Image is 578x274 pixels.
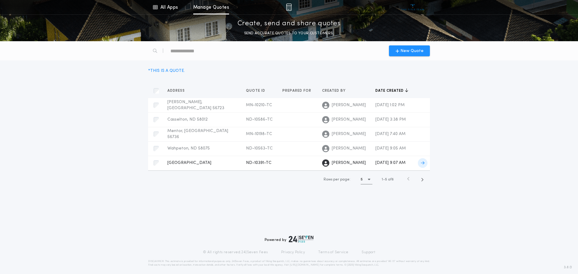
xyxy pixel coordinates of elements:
span: Address [167,88,186,93]
span: New Quote [400,48,424,54]
span: of 6 [388,177,394,182]
a: Privacy Policy [281,250,305,255]
button: Created by [322,88,350,94]
span: [DATE] 7:40 AM [375,132,406,136]
span: ND-10586-TC [246,117,273,122]
div: * THIS IS A QUOTE. [148,68,185,74]
p: © All rights reserved. 24|Seven Fees [203,250,268,255]
a: [URL][DOMAIN_NAME] [290,264,319,266]
span: [DATE] 3:38 PM [375,117,406,122]
span: [PERSON_NAME] [332,160,366,166]
span: [PERSON_NAME], [GEOGRAPHIC_DATA] 56723 [167,100,224,110]
span: 1 [382,178,383,181]
a: Terms of Service [318,250,348,255]
span: [DATE] 1:02 PM [375,103,405,107]
span: ND-10563-TC [246,146,273,151]
span: Prepared for [282,88,312,93]
button: Date created [375,88,408,94]
button: Quote ID [246,88,270,94]
span: MN-10198-TC [246,132,272,136]
span: Rows per page: [324,178,350,181]
span: 3.8.0 [564,265,572,270]
span: [DATE] 9:05 AM [375,146,406,151]
span: Created by [322,88,347,93]
button: New Quote [389,45,430,56]
span: Quote ID [246,88,266,93]
img: img [286,4,292,11]
span: Date created [375,88,405,93]
span: MN-10210-TC [246,103,272,107]
p: SEND ACCURATE QUOTES TO YOUR CUSTOMERS. [244,30,334,36]
span: [PERSON_NAME] [332,131,366,137]
span: [DATE] 9:07 AM [375,161,406,165]
span: [PERSON_NAME] [332,102,366,108]
div: Powered by [265,236,313,243]
a: Support [362,250,375,255]
h1: 5 [361,177,363,183]
span: [GEOGRAPHIC_DATA] [167,161,211,165]
span: [PERSON_NAME] [332,146,366,152]
img: vs-icon [402,4,424,10]
img: logo [289,236,313,243]
button: Address [167,88,189,94]
span: 5 [385,178,387,181]
button: 5 [361,175,372,184]
p: DISCLAIMER: This estimate is provided for informational purposes only. 24|Seven Fees, a product o... [148,260,430,267]
span: ND-10391-TC [246,161,272,165]
span: [PERSON_NAME] [332,117,366,123]
span: Mentor, [GEOGRAPHIC_DATA] 56736 [167,129,228,139]
span: Casselton, ND 58012 [167,117,208,122]
span: Wahpeton, ND 58075 [167,146,210,151]
p: Create, send and share quotes [238,19,341,29]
